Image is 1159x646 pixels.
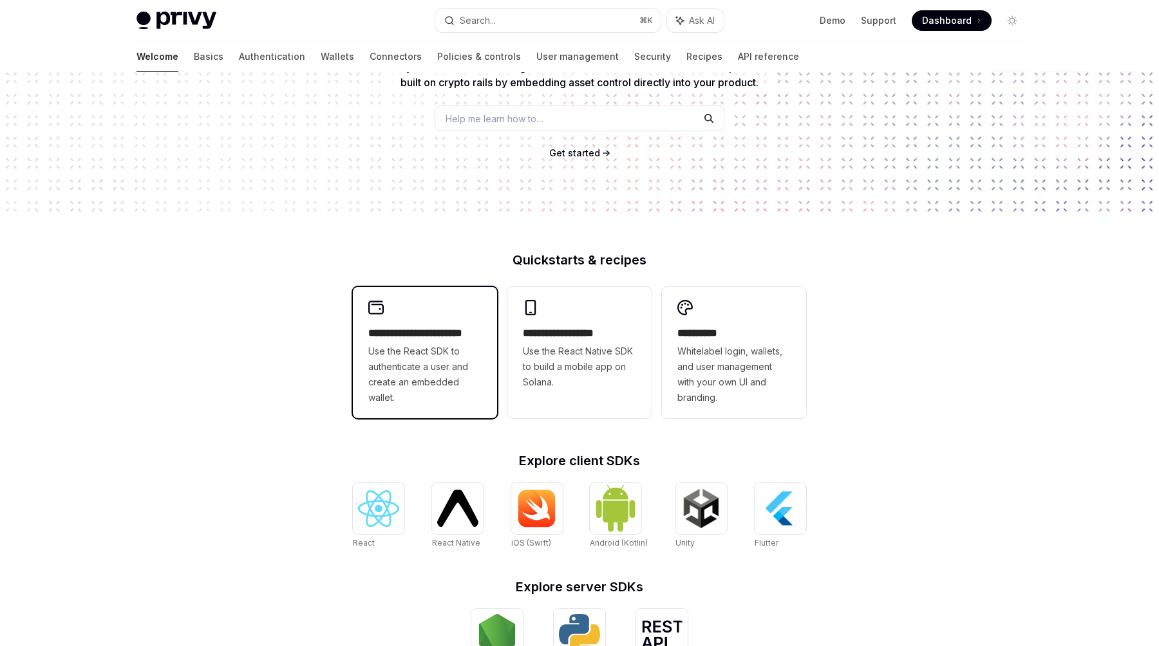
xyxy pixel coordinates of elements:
img: Flutter [760,488,801,529]
span: Whitelabel login, wallets, and user management with your own UI and branding. [677,344,791,405]
span: ⌘ K [639,15,653,26]
img: Unity [681,488,722,529]
a: Get started [549,147,600,160]
span: React [353,538,375,548]
img: iOS (Swift) [516,489,558,528]
a: Recipes [686,41,722,72]
h2: Explore client SDKs [353,454,806,467]
button: Toggle dark mode [1002,10,1022,31]
span: Help me learn how to… [446,112,543,125]
a: Policies & controls [437,41,521,72]
a: **** **** **** ***Use the React Native SDK to build a mobile app on Solana. [507,287,652,418]
a: UnityUnity [675,483,727,549]
a: User management [536,41,619,72]
a: ReactReact [353,483,404,549]
span: Use the React SDK to authenticate a user and create an embedded wallet. [368,344,482,405]
a: FlutterFlutter [755,483,806,549]
a: Support [861,14,896,27]
h2: Quickstarts & recipes [353,254,806,266]
span: Ask AI [689,14,715,27]
img: React Native [437,490,478,526]
span: Dashboard [922,14,972,27]
a: Welcome [137,41,178,72]
img: React [358,490,399,527]
span: Use the React Native SDK to build a mobile app on Solana. [523,344,636,390]
a: Dashboard [912,10,992,31]
img: light logo [137,12,216,30]
span: Flutter [755,538,778,548]
img: Android (Kotlin) [595,484,636,532]
a: Authentication [239,41,305,72]
a: Basics [194,41,223,72]
button: Search...⌘K [435,9,661,32]
a: React NativeReact Native [432,483,484,549]
span: React Native [432,538,480,548]
a: **** *****Whitelabel login, wallets, and user management with your own UI and branding. [662,287,806,418]
span: Get started [549,147,600,158]
span: iOS (Swift) [511,538,551,548]
a: Security [634,41,671,72]
a: Wallets [321,41,354,72]
div: Search... [460,13,496,28]
h2: Explore server SDKs [353,580,806,593]
span: Android (Kotlin) [590,538,648,548]
a: Connectors [370,41,422,72]
button: Ask AI [667,9,724,32]
a: Demo [820,14,845,27]
a: API reference [738,41,799,72]
a: Android (Kotlin)Android (Kotlin) [590,483,648,549]
a: iOS (Swift)iOS (Swift) [511,483,563,549]
span: Unity [675,538,695,548]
